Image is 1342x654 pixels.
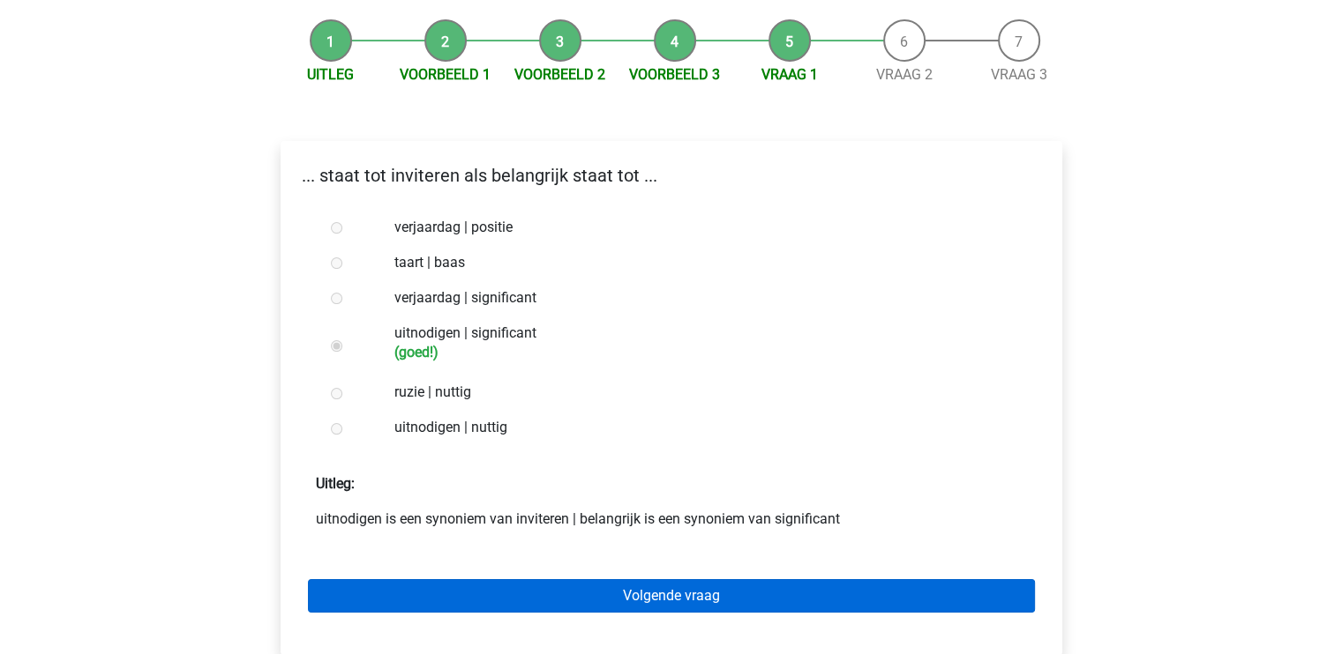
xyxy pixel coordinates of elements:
label: verjaardag | positie [394,217,1005,238]
a: Vraag 1 [761,66,818,83]
a: Vraag 2 [876,66,933,83]
h6: (goed!) [394,344,1005,360]
a: Voorbeeld 3 [629,66,720,83]
p: ... staat tot inviteren als belangrijk staat tot ... [295,162,1048,189]
strong: Uitleg: [316,475,355,492]
a: Voorbeeld 1 [400,66,491,83]
label: verjaardag | significant [394,287,1005,308]
label: taart | baas [394,252,1005,273]
a: Uitleg [307,66,354,83]
a: Volgende vraag [308,579,1035,613]
p: uitnodigen is een synoniem van inviteren | belangrijk is een synoniem van significant [316,509,1027,530]
label: uitnodigen | nuttig [394,417,1005,438]
a: Vraag 3 [991,66,1047,83]
label: ruzie | nuttig [394,382,1005,403]
a: Voorbeeld 2 [514,66,605,83]
label: uitnodigen | significant [394,323,1005,360]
